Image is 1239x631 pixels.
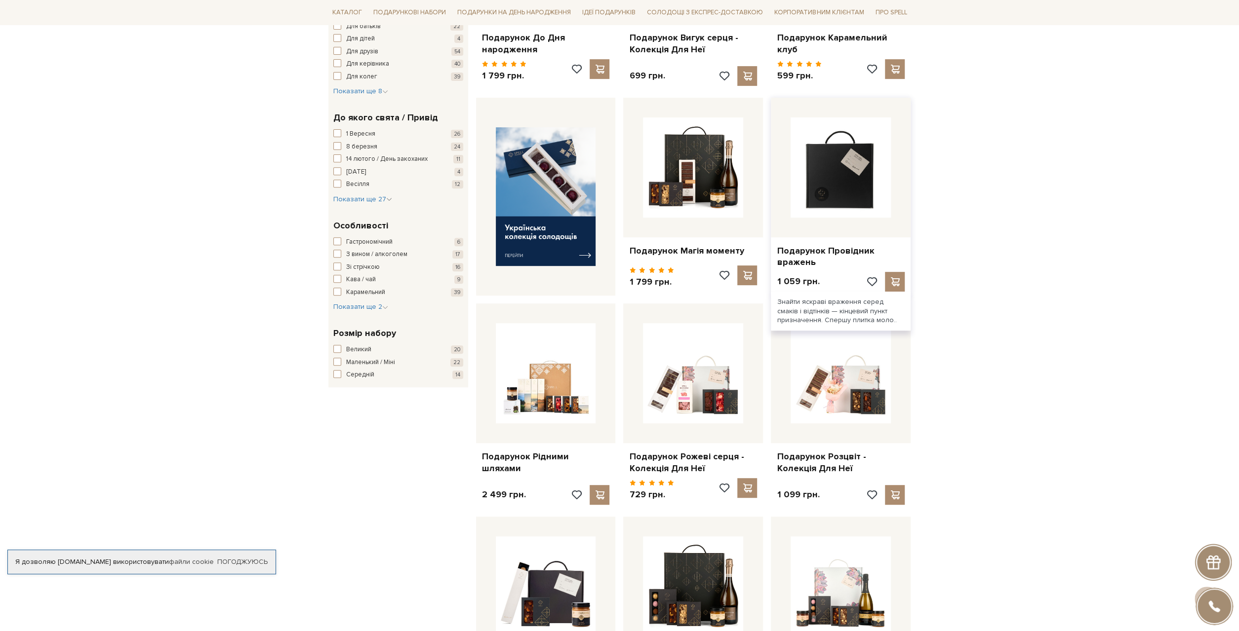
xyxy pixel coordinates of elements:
[333,288,463,297] button: Карамельний 39
[777,489,819,500] p: 1 099 грн.
[369,5,450,20] span: Подарункові набори
[333,72,463,82] button: Для колег 39
[777,32,905,55] a: Подарунок Карамельний клуб
[346,275,376,285] span: Кава / чай
[452,263,463,271] span: 16
[454,238,463,246] span: 6
[770,4,868,21] a: Корпоративним клієнтам
[346,22,381,32] span: Для батьків
[454,168,463,176] span: 4
[451,130,463,138] span: 26
[777,451,905,474] a: Подарунок Розцвіт - Колекція Для Неї
[346,370,374,380] span: Середній
[346,358,395,368] span: Маленький / Міні
[629,245,757,257] a: Подарунок Магія моменту
[346,129,375,139] span: 1 Вересня
[451,60,463,68] span: 40
[791,117,891,218] img: Подарунок Провідник вражень
[346,34,375,44] span: Для дітей
[346,59,389,69] span: Для керівника
[346,72,377,82] span: Для колег
[452,371,463,379] span: 14
[450,22,463,31] span: 22
[578,5,639,20] span: Ідеї подарунків
[346,47,378,57] span: Для друзів
[333,237,463,247] button: Гастрономічний 6
[453,5,575,20] span: Подарунки на День народження
[346,288,385,297] span: Карамельний
[333,34,463,44] button: Для дітей 4
[346,262,380,272] span: Зі стрічкою
[333,180,463,189] button: Весілля 12
[346,237,393,247] span: Гастрономічний
[482,489,526,500] p: 2 499 грн.
[777,70,822,81] p: 599 грн.
[169,557,214,566] a: файли cookie
[333,302,388,312] button: Показати ще 2
[346,345,371,355] span: Великий
[451,47,463,56] span: 54
[496,127,596,266] img: banner
[482,70,527,81] p: 1 799 грн.
[451,288,463,297] span: 39
[217,557,268,566] a: Погоджуюсь
[333,302,388,311] span: Показати ще 2
[333,370,463,380] button: Середній 14
[333,327,396,340] span: Розмір набору
[333,22,463,32] button: Для батьків 22
[333,262,463,272] button: Зі стрічкою 16
[333,345,463,355] button: Великий 20
[333,86,388,96] button: Показати ще 8
[629,32,757,55] a: Подарунок Вигук серця - Колекція Для Неї
[454,275,463,284] span: 9
[346,180,369,189] span: Весілля
[346,154,428,164] span: 14 лютого / День закоханих
[482,32,610,55] a: Подарунок До Дня народження
[333,47,463,57] button: Для друзів 54
[333,129,463,139] button: 1 Вересня 26
[328,5,366,20] span: Каталог
[629,489,674,500] p: 729 грн.
[777,245,905,268] a: Подарунок Провідник вражень
[453,155,463,163] span: 11
[871,5,911,20] span: Про Spell
[452,250,463,259] span: 17
[629,276,674,288] p: 1 799 грн.
[482,451,610,474] a: Подарунок Рідними шляхами
[629,70,665,81] p: 699 грн.
[333,358,463,368] button: Маленький / Міні 22
[333,195,392,203] span: Показати ще 27
[451,143,463,151] span: 24
[452,180,463,188] span: 12
[777,276,819,287] p: 1 059 грн.
[333,111,438,124] span: До якого свята / Привід
[454,35,463,43] span: 4
[333,275,463,285] button: Кава / чай 9
[643,4,767,21] a: Солодощі з експрес-доставкою
[346,167,366,177] span: [DATE]
[450,358,463,367] span: 22
[333,250,463,260] button: З вином / алкоголем 17
[333,87,388,95] span: Показати ще 8
[333,167,463,177] button: [DATE] 4
[451,345,463,354] span: 20
[346,142,377,152] span: 8 березня
[333,142,463,152] button: 8 березня 24
[346,250,407,260] span: З вином / алкоголем
[629,451,757,474] a: Подарунок Рожеві серця - Колекція Для Неї
[8,557,276,566] div: Я дозволяю [DOMAIN_NAME] використовувати
[333,194,392,204] button: Показати ще 27
[771,292,911,331] div: Знайти яскраві враження серед смаків і відтінків — кінцевий пункт призначення. Спершу плитка моло..
[333,154,463,164] button: 14 лютого / День закоханих 11
[451,73,463,81] span: 39
[333,59,463,69] button: Для керівника 40
[333,219,388,232] span: Особливості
